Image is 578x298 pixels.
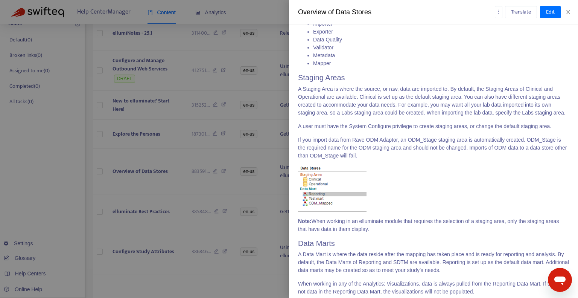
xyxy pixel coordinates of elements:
li: Validator [313,44,569,52]
p: A Staging Area is where the source, or raw, data are imported to. By default, the Staging Areas o... [298,85,569,117]
span: Edit [546,8,555,16]
li: Metadata [313,52,569,60]
span: Translate [511,8,531,16]
p: A Data Mart is where the data reside after the mapping has taken place and is ready for reporting... [298,251,569,274]
li: Data Quality [313,36,569,44]
span: close [565,9,571,15]
h2: Data Marts [298,239,569,248]
span: more [496,9,501,14]
p: If you import data from Rave ODM Adaptor, an ODM_Stage staging area is automatically created. ODM... [298,136,569,160]
p: When working in any of the Analytics: Visualizations, data is always pulled from the Reporting Da... [298,280,569,296]
button: Edit [540,6,561,18]
p: A user must have the System Configure privilege to create staging areas, or change the default st... [298,122,569,130]
button: Translate [505,6,537,18]
img: staging_areas.png [298,165,367,212]
strong: Note: [298,218,312,224]
h2: Staging Areas [298,73,569,82]
li: Mapper [313,60,569,67]
button: Close [563,9,573,16]
iframe: Button to launch messaging window [548,268,572,292]
p: When working in an elluminate module that requires the selection of a staging area, only the stag... [298,217,569,233]
button: more [495,6,502,18]
div: Overview of Data Stores [298,7,495,17]
li: Exporter [313,28,569,36]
